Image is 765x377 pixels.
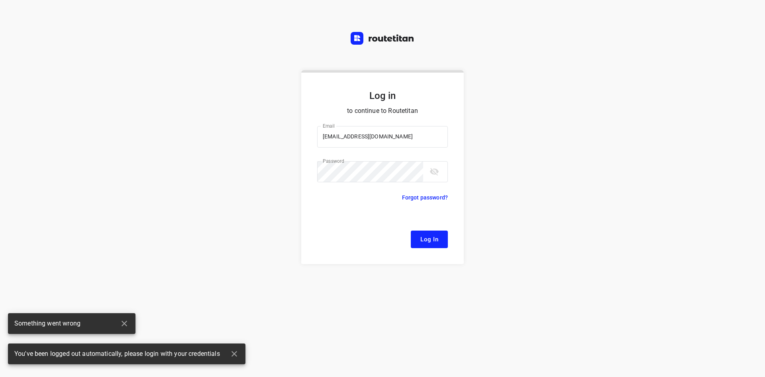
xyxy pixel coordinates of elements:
p: to continue to Routetitan [317,105,448,116]
span: Log In [420,234,438,245]
span: You've been logged out automatically, please login with your credentials [14,349,220,359]
p: Forgot password? [402,193,448,202]
h5: Log in [317,89,448,102]
button: toggle password visibility [426,164,442,180]
button: Log In [411,231,448,248]
img: Routetitan [351,32,414,45]
span: Something went wrong [14,319,80,328]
